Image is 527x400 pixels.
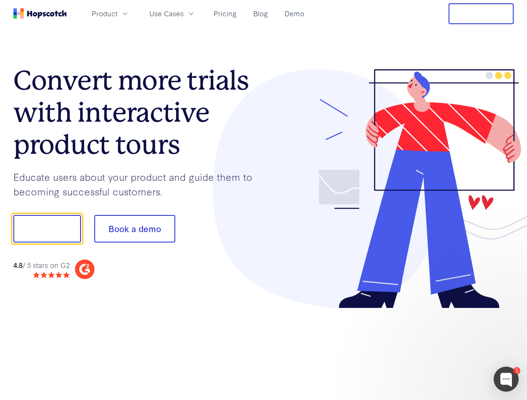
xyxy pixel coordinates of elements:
a: Pricing [210,7,240,20]
div: 1 [513,367,520,374]
p: Educate users about your product and guide them to becoming successful customers. [13,170,264,198]
span: Product [92,8,118,19]
a: Blog [250,7,271,20]
div: / 5 stars on G2 [13,260,70,270]
button: Product [87,7,134,20]
button: Book a demo [94,215,175,242]
span: Use Cases [149,8,184,19]
button: Free Trial [449,3,514,24]
button: Use Cases [144,7,200,20]
strong: 4.8 [13,260,23,270]
button: Show me! [13,215,81,242]
h1: Convert more trials with interactive product tours [13,65,264,160]
a: Demo [281,7,308,20]
a: Home [13,8,67,19]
